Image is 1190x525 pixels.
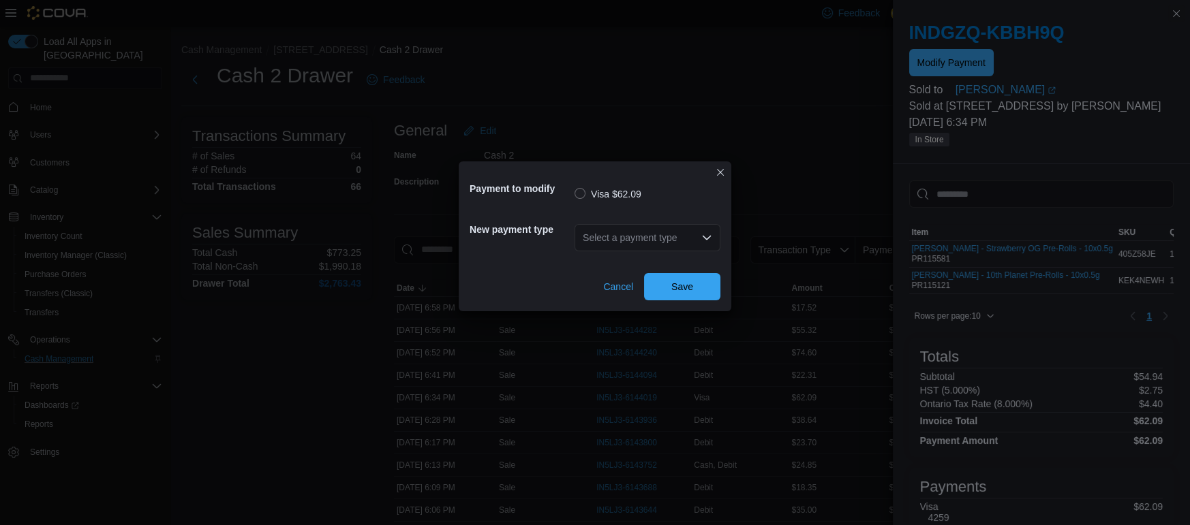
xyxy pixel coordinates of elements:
input: Accessible screen reader label [583,229,584,246]
span: Save [671,280,693,293]
h5: Payment to modify [470,175,572,202]
button: Cancel [598,273,639,300]
span: Cancel [603,280,633,293]
button: Closes this modal window [712,164,729,180]
button: Save [644,273,720,300]
h5: New payment type [470,216,572,243]
label: Visa $62.09 [575,186,641,202]
button: Open list of options [701,232,712,243]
